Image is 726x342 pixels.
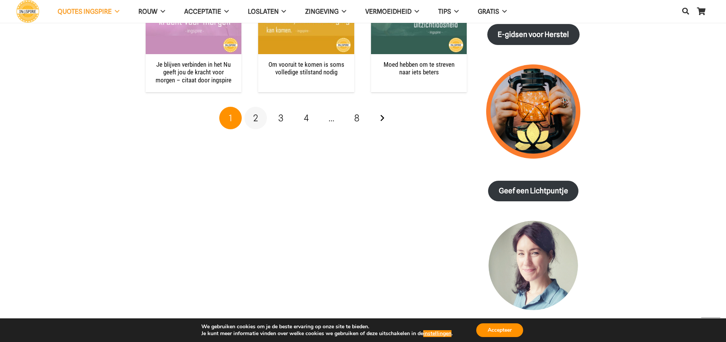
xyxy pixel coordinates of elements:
[488,181,578,202] a: Geef een Lichtpuntje
[201,330,453,337] p: Je kunt meer informatie vinden over welke cookies we gebruiken of deze uitschakelen in de .
[365,8,411,15] span: VERMOEIDHEID
[201,323,453,330] p: We gebruiken cookies om je de beste ervaring op onze site te bieden.
[499,186,568,195] strong: Geef een Lichtpuntje
[268,61,344,76] a: Om vooruit te komen is soms volledige stilstand nodig
[438,8,451,15] span: TIPS
[486,64,580,159] img: lichtpuntjes voor in donkere tijden
[229,112,232,124] span: 1
[476,323,523,337] button: Accepteer
[156,61,231,84] a: Je blijven verbinden in het Nu geeft jou de kracht voor morgen – citaat door ingspire
[487,24,580,45] a: E-gidsen voor Herstel
[429,2,468,21] a: TIPS
[253,112,258,124] span: 2
[486,221,580,315] img: Inge Geertzen - schrijfster Ingspire.nl, markteer en handmassage therapeut
[48,2,129,21] a: QUOTES INGSPIRE
[184,8,221,15] span: Acceptatie
[270,107,292,130] a: Pagina 3
[278,112,283,124] span: 3
[498,30,569,39] strong: E-gidsen voor Herstel
[701,317,720,336] a: Terug naar top
[468,2,516,21] a: GRATIS
[129,2,175,21] a: ROUW
[354,112,360,124] span: 8
[296,2,356,21] a: Zingeving
[320,107,343,130] span: …
[678,2,693,21] a: Zoeken
[58,8,112,15] span: QUOTES INGSPIRE
[138,8,157,15] span: ROUW
[478,8,499,15] span: GRATIS
[175,2,238,21] a: Acceptatie
[238,2,296,21] a: Loslaten
[423,330,451,337] button: instellingen
[304,112,309,124] span: 4
[244,107,267,130] a: Pagina 2
[295,107,318,130] a: Pagina 4
[345,107,368,130] a: Pagina 8
[384,61,455,76] a: Moed hebben om te streven naar iets beters
[248,8,279,15] span: Loslaten
[305,8,339,15] span: Zingeving
[219,107,242,130] span: Pagina 1
[356,2,429,21] a: VERMOEIDHEID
